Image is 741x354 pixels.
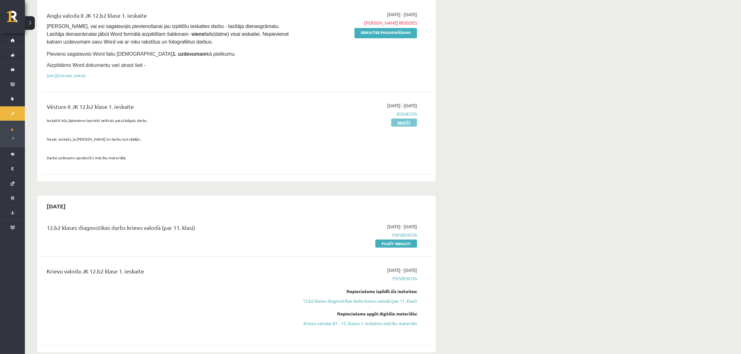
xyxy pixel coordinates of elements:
span: Pievieno sagatavoto Word failu [DEMOGRAPHIC_DATA] kā pielikumu. [47,51,236,57]
span: [DATE] - [DATE] [387,102,417,109]
span: [PERSON_NAME] beidzies [300,20,417,26]
a: Rīgas 1. Tālmācības vidusskola [7,11,25,26]
h2: [DATE] [40,199,72,213]
a: Pildīt ieskaiti [375,240,417,248]
p: Darba uzdevums aprakstīts mācību materiālā. [47,155,290,161]
div: 12.b2 klases diagnostikas darbs krievu valodā (par 11. klasi) [47,223,290,235]
div: Vēsture II JK 12.b2 klase 1. ieskaite [47,102,290,114]
div: Nepieciešams apgūt digitālo materiālu: [300,310,417,317]
a: Skatīt [391,119,417,127]
span: [DATE] - [DATE] [387,223,417,230]
div: Angļu valoda II JK 12.b2 klase 1. ieskaite [47,11,290,23]
a: 12.b2 klases diagnostikas darbs krievu valodā (par 11. klasi) [300,298,417,304]
span: Iesniegta [300,111,417,117]
strong: 1. uzdevumam [172,51,207,57]
p: Ieskaitē būs jāpievieno iepriekš veiktais patstāvīgais darbs. [47,118,290,123]
span: [PERSON_NAME], vai esi sagatavojis pievienošanai jau izpildītu ieskaites darbu - lasītāja dienasg... [47,24,290,44]
span: [DATE] - [DATE] [387,267,417,273]
span: Pievienota [300,232,417,238]
span: [DATE] - [DATE] [387,11,417,18]
div: Nepieciešams izpildīt šīs ieskaites: [300,288,417,295]
span: Aizpildāmo Word dokumentu vari atrast šeit - [47,63,146,68]
a: [URL][DOMAIN_NAME] [47,73,86,78]
a: Krievu valodas B1 - 12. klases 1. ieskaites mācību materiāls [300,320,417,327]
a: Ieskaites pagarināšana [354,28,417,38]
div: Krievu valoda JK 12.b2 klase 1. ieskaite [47,267,290,278]
span: Pievienota [300,275,417,282]
p: Nesāc ieskaiti, ja [PERSON_NAME] šo darbu izstrādājis. [47,136,290,142]
strong: viens [192,31,204,37]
